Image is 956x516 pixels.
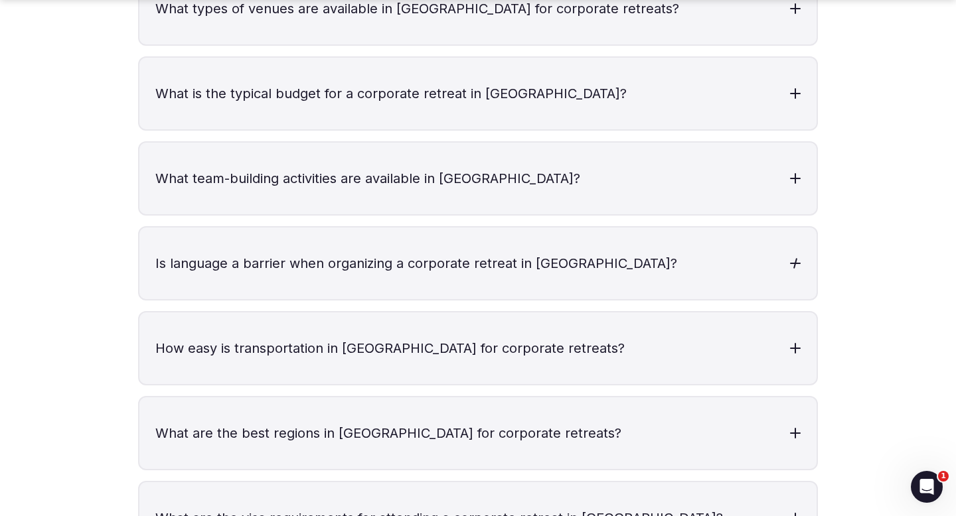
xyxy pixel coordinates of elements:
[938,471,949,482] span: 1
[139,397,817,469] h3: What are the best regions in [GEOGRAPHIC_DATA] for corporate retreats?
[139,143,817,214] h3: What team-building activities are available in [GEOGRAPHIC_DATA]?
[139,312,817,384] h3: How easy is transportation in [GEOGRAPHIC_DATA] for corporate retreats?
[139,227,817,299] h3: Is language a barrier when organizing a corporate retreat in [GEOGRAPHIC_DATA]?
[911,471,943,503] iframe: Intercom live chat
[139,58,817,129] h3: What is the typical budget for a corporate retreat in [GEOGRAPHIC_DATA]?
